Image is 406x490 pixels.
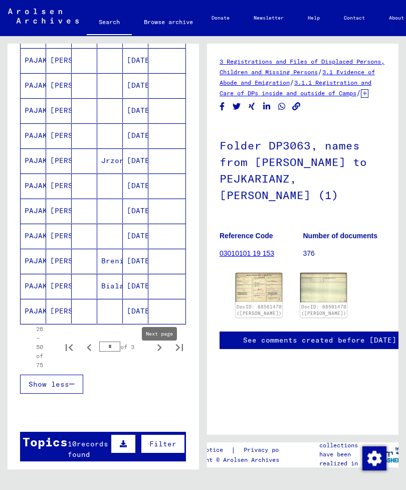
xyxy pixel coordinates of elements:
mat-cell: [PERSON_NAME] [46,174,72,198]
p: have been realized in partnership with [319,450,375,486]
a: 03010101 19 153 [220,249,274,257]
mat-cell: PAJAK [21,148,46,173]
button: Copy link [291,100,302,113]
mat-cell: [DATE] [123,249,148,273]
mat-cell: [DATE] [123,299,148,323]
mat-cell: [DATE] [123,199,148,223]
p: 376 [303,248,386,259]
span: 10 [68,439,77,448]
button: Show less [20,375,83,394]
span: / [318,67,322,76]
a: Browse archive [132,10,205,34]
div: 26 – 50 of 75 [36,324,43,370]
span: records found [68,439,108,459]
button: Share on LinkedIn [262,100,272,113]
button: First page [59,337,79,357]
a: Help [296,6,332,30]
mat-cell: [PERSON_NAME] [46,274,72,298]
mat-cell: PAJAK [21,199,46,223]
span: Filter [149,439,176,448]
mat-cell: PAJAK [21,98,46,123]
button: Last page [169,337,189,357]
div: | [181,445,305,455]
img: 001.jpg [236,273,282,302]
span: / [356,88,361,97]
img: Change consent [362,446,386,470]
mat-cell: [PERSON_NAME] [46,73,72,98]
mat-cell: Jrzorki [97,148,123,173]
mat-cell: [PERSON_NAME] [46,98,72,123]
h1: Folder DP3063, names from [PERSON_NAME] to PEJKARIANZ, [PERSON_NAME] (1) [220,122,386,216]
mat-cell: [PERSON_NAME] [46,148,72,173]
p: Copyright © Arolsen Archives, 2021 [181,455,305,464]
a: See comments created before [DATE] [243,335,396,346]
span: / [290,78,294,87]
mat-cell: [DATE] [123,73,148,98]
mat-cell: [PERSON_NAME] [46,123,72,148]
mat-cell: PAJAK [21,224,46,248]
button: Filter [141,434,185,453]
img: yv_logo.png [368,442,405,467]
a: DocID: 68561470 ([PERSON_NAME]) [301,304,346,316]
button: Share on Xing [247,100,257,113]
a: 3 Registrations and Files of Displaced Persons, Children and Missing Persons [220,58,384,76]
mat-cell: PAJAK [21,274,46,298]
mat-cell: [PERSON_NAME] [46,199,72,223]
mat-cell: PAJAK [21,48,46,73]
img: Arolsen_neg.svg [8,9,79,24]
mat-cell: [DATE] [123,148,148,173]
mat-cell: [DATE] [123,123,148,148]
a: DocID: 68561470 ([PERSON_NAME]) [237,304,282,316]
a: Newsletter [242,6,296,30]
a: Donate [199,6,242,30]
mat-cell: [DATE] [123,274,148,298]
button: Share on WhatsApp [277,100,287,113]
a: Contact [332,6,377,30]
mat-cell: PAJAK [21,249,46,273]
button: Share on Twitter [232,100,242,113]
div: of 3 [99,342,149,352]
a: Search [87,10,132,36]
a: Privacy policy [236,445,305,455]
img: 002.jpg [300,273,347,302]
mat-cell: Biala [97,274,123,298]
mat-cell: PAJAK [21,73,46,98]
mat-cell: [DATE] [123,98,148,123]
b: Reference Code [220,232,273,240]
mat-cell: [DATE] [123,174,148,198]
mat-cell: PAJAK [21,174,46,198]
div: Topics [23,433,68,451]
span: Show less [29,380,69,389]
mat-cell: [PERSON_NAME] [46,48,72,73]
button: Previous page [79,337,99,357]
mat-cell: [PERSON_NAME] [46,249,72,273]
a: 3.1.1 Registration and Care of DPs inside and outside of Camps [220,79,371,97]
b: Number of documents [303,232,378,240]
mat-cell: PAJAK [21,299,46,323]
mat-cell: PAJAK [21,123,46,148]
mat-cell: [PERSON_NAME] [46,224,72,248]
button: Share on Facebook [217,100,228,113]
mat-cell: [DATE] [123,48,148,73]
button: Next page [149,337,169,357]
mat-cell: [PERSON_NAME] [46,299,72,323]
mat-cell: [DATE] [123,224,148,248]
mat-cell: Brenica [97,249,123,273]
